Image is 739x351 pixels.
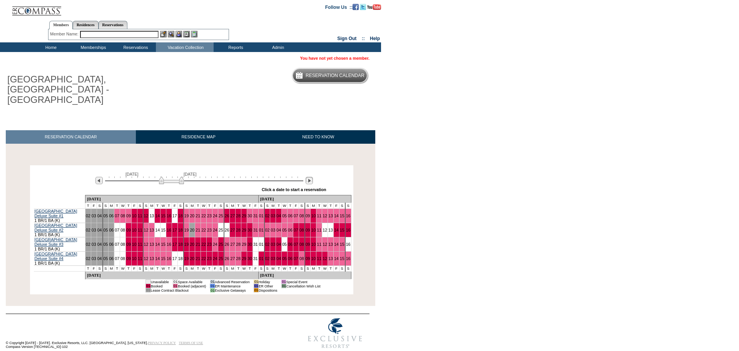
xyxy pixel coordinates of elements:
a: 17 [172,228,177,232]
a: 26 [225,242,229,247]
span: You have not yet chosen a member. [300,56,369,60]
a: 16 [167,256,171,261]
a: 26 [225,256,229,261]
td: F [333,203,339,209]
td: F [172,203,177,209]
a: 18 [178,213,183,218]
a: 02 [86,242,90,247]
td: W [282,203,288,209]
td: F [91,266,97,272]
a: 29 [242,242,246,247]
a: 25 [219,256,223,261]
td: M [109,266,114,272]
a: PRIVACY POLICY [148,341,176,345]
a: TERMS OF USE [179,341,203,345]
a: 28 [236,213,241,218]
a: 14 [334,228,339,232]
td: T [247,203,253,209]
a: 05 [282,242,287,247]
a: 18 [178,242,183,247]
a: 13 [149,213,154,218]
a: 16 [167,242,171,247]
a: 09 [126,242,131,247]
td: Reports [214,42,256,52]
td: F [293,203,299,209]
td: S [143,266,149,272]
a: 16 [346,213,351,218]
a: 15 [161,228,166,232]
a: Reservations [99,21,127,29]
td: W [201,203,207,209]
a: 17 [172,256,177,261]
a: 12 [144,242,149,247]
a: Follow us on Twitter [360,4,366,9]
a: 03 [92,242,96,247]
a: 24 [213,213,217,218]
a: 27 [230,242,235,247]
td: [DATE] [85,195,258,203]
a: 06 [288,213,293,218]
td: F [212,203,218,209]
a: 23 [207,242,212,247]
td: S [299,203,304,209]
a: 06 [109,242,114,247]
a: 30 [247,256,252,261]
a: 19 [184,242,189,247]
a: 31 [253,242,258,247]
td: Follow Us :: [325,4,353,10]
a: 01 [259,256,264,261]
a: 08 [120,242,125,247]
a: 08 [299,242,304,247]
a: 08 [120,228,125,232]
a: 13 [149,242,154,247]
img: Previous [95,177,103,184]
img: b_edit.gif [160,31,167,37]
a: 18 [178,256,183,261]
td: M [189,203,195,209]
td: S [305,203,311,209]
a: 04 [97,228,102,232]
td: M [311,203,316,209]
a: 06 [288,256,293,261]
a: 19 [184,213,189,218]
td: S [97,266,102,272]
a: 11 [138,213,142,218]
a: 03 [271,213,275,218]
a: 02 [86,228,90,232]
a: RESERVATION CALENDAR [6,130,136,144]
a: 07 [294,228,298,232]
td: W [120,266,126,272]
td: W [161,203,166,209]
img: Subscribe to our YouTube Channel [367,4,381,10]
a: 16 [346,228,351,232]
a: 23 [207,213,212,218]
a: 01 [259,213,264,218]
td: 1 BR/1 BA (K) [34,237,85,252]
a: 19 [184,228,189,232]
a: 05 [104,228,108,232]
a: 14 [155,213,160,218]
td: T [155,266,161,272]
td: T [195,203,201,209]
a: 07 [294,256,298,261]
a: 12 [323,242,327,247]
a: 03 [92,228,96,232]
a: 21 [196,213,200,218]
a: 06 [109,213,114,218]
a: 17 [172,213,177,218]
td: S [218,203,224,209]
a: 12 [323,256,327,261]
a: 13 [328,242,333,247]
a: 26 [225,213,229,218]
a: 21 [196,256,200,261]
td: M [270,203,276,209]
a: 29 [242,256,246,261]
td: T [328,203,334,209]
a: 11 [138,242,142,247]
td: T [155,203,161,209]
a: 09 [306,256,310,261]
td: T [276,203,282,209]
a: 11 [317,228,321,232]
a: 08 [299,256,304,261]
a: 12 [144,213,149,218]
